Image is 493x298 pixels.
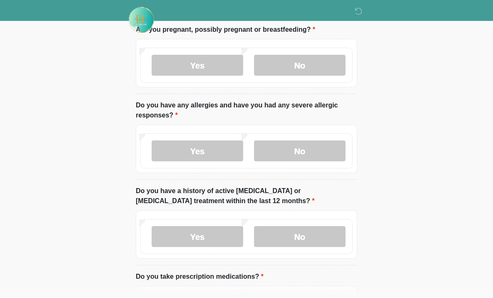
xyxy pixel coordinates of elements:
[136,272,264,282] label: Do you take prescription medications?
[254,227,346,247] label: No
[254,141,346,162] label: No
[152,227,243,247] label: Yes
[127,6,155,34] img: Rehydrate Aesthetics & Wellness Logo
[152,141,243,162] label: Yes
[136,101,357,121] label: Do you have any allergies and have you had any severe allergic responses?
[136,186,357,206] label: Do you have a history of active [MEDICAL_DATA] or [MEDICAL_DATA] treatment within the last 12 mon...
[254,55,346,76] label: No
[152,55,243,76] label: Yes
